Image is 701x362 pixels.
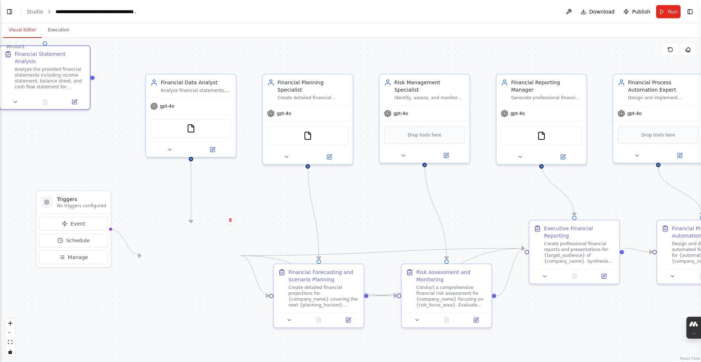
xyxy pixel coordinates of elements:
div: Identify, assess, and monitor financial risks across the organization including credit risk, mark... [394,95,465,101]
span: Publish [632,8,650,15]
div: Financial Planning SpecialistCreate detailed financial forecasts, develop scenario planning model... [262,74,353,165]
button: Visual Editor [3,23,42,38]
img: FileReadTool [187,124,195,133]
div: Financial Reporting ManagerGenerate professional financial reports, executive dashboards, and inv... [496,74,587,165]
button: No output available [431,316,462,324]
button: fit view [5,338,15,347]
span: Schedule [66,237,89,244]
g: Edge from 9bf13dd2-cad3-4ee1-b022-8c28a980e888 to 490fb40d-ebea-4565-ba83-42ba9fea9322 [241,252,269,300]
button: Open in side panel [309,153,350,161]
span: Event [70,220,85,227]
div: Design and implement automated financial processes, create intelligent monitoring systems for exp... [628,95,699,101]
button: zoom out [5,328,15,338]
div: Analyze the provided financial statements including income statement, balance sheet, and cash flo... [15,66,85,90]
div: Create detailed financial projections for {company_name} covering the next {planning_horizon}. De... [288,285,359,308]
span: gpt-4o [277,111,291,116]
img: FileReadTool [537,131,546,140]
button: zoom in [5,319,15,328]
div: Analyze financial statements, calculate key financial ratios, identify trends, and provide compre... [161,88,231,93]
button: Open in side panel [192,145,233,154]
g: Edge from 9ee5debe-d7d8-42fd-9956-c044b2cedc38 to 672087fb-27e0-470b-92cf-e381717bed40 [496,245,525,300]
g: Edge from 490fb40d-ebea-4565-ba83-42ba9fea9322 to 9ee5debe-d7d8-42fd-9956-c044b2cedc38 [368,292,397,300]
div: Risk Assessment and Monitoring [416,269,487,283]
button: No output available [30,97,61,106]
button: Schedule [39,234,108,247]
p: No triggers configured [57,203,106,209]
div: Financial Data AnalystAnalyze financial statements, calculate key financial ratios, identify tren... [145,74,237,158]
span: Run [668,8,678,15]
g: Edge from 928025f3-7c8b-438e-aa50-d203993b6119 to 490fb40d-ebea-4565-ba83-42ba9fea9322 [304,161,322,259]
button: Run [656,5,681,18]
button: Publish [620,5,653,18]
g: Edge from 77859dd2-1ef7-4c00-a7f3-a37b165452d2 to 9bf13dd2-cad3-4ee1-b022-8c28a980e888 [187,161,195,223]
button: Execution [42,23,75,38]
div: TriggersNo triggers configuredEventScheduleManage [36,190,111,268]
button: Open in side panel [591,272,616,281]
div: Executive Financial Reporting [544,225,615,239]
button: Open in side panel [425,151,467,160]
button: Download [578,5,618,18]
span: gpt-4o [510,111,525,116]
button: Show left sidebar [4,7,15,17]
span: Manage [68,254,88,261]
div: Version 1 [6,44,25,50]
div: Risk Assessment and MonitoringConduct a comprehensive financial risk assessment for {company_name... [401,263,492,328]
div: Financial Forecasting and Scenario Planning [288,269,359,283]
span: Download [589,8,615,15]
div: Generate professional financial reports, executive dashboards, and investor presentations that cl... [511,95,582,101]
div: Financial Process Automation Expert [628,79,699,93]
div: Conduct a comprehensive financial risk assessment for {company_name} focusing on {risk_focus_area... [416,285,487,308]
div: React Flow controls [5,319,15,357]
span: gpt-4o [160,103,174,109]
div: Executive Financial ReportingCreate professional financial reports and presentations for {target_... [529,220,620,284]
button: Delete node [226,215,235,225]
button: Open in side panel [62,97,87,106]
button: Open in side panel [463,316,489,324]
h3: Triggers [57,196,106,203]
button: toggle interactivity [5,347,15,357]
div: Financial Forecasting and Scenario PlanningCreate detailed financial projections for {company_nam... [273,263,364,328]
button: Manage [39,250,108,264]
div: Risk Management SpecialistIdentify, assess, and monitor financial risks across the organization i... [379,74,470,163]
div: Create professional financial reports and presentations for {target_audience} of {company_name}. ... [544,241,615,264]
button: Open in side panel [659,151,700,160]
button: Event [39,217,108,231]
span: Drop tools here [641,131,675,139]
g: Edge from 3a8113c2-7f4b-489a-9594-68caea0259cf to 672087fb-27e0-470b-92cf-e381717bed40 [538,161,578,216]
button: Show right sidebar [685,7,695,17]
g: Edge from triggers to 9bf13dd2-cad3-4ee1-b022-8c28a980e888 [110,226,141,259]
g: Edge from 9bf13dd2-cad3-4ee1-b022-8c28a980e888 to 672087fb-27e0-470b-92cf-e381717bed40 [241,245,525,259]
div: Financial Planning Specialist [277,79,348,93]
div: Financial Reporting Manager [511,79,582,93]
button: Open in side panel [336,316,361,324]
nav: breadcrumb [27,8,138,15]
a: React Flow attribution [680,357,700,361]
span: Drop tools here [408,131,442,139]
div: Financial Statement Analysis [15,50,85,65]
div: Create detailed financial forecasts, develop scenario planning models, and build comprehensive bu... [277,95,348,101]
button: No output available [303,316,334,324]
g: Edge from 672087fb-27e0-470b-92cf-e381717bed40 to ef8726a7-0880-4cf2-919e-142498f00e15 [624,245,652,256]
div: Financial Data Analyst [161,79,231,86]
span: gpt-4o [627,111,641,116]
a: Studio [27,9,43,15]
img: FileReadTool [303,131,312,140]
g: Edge from 5ee4fb4e-0be0-4a7a-9e94-2cf4222e2a0a to 9ee5debe-d7d8-42fd-9956-c044b2cedc38 [421,160,450,259]
div: Risk Management Specialist [394,79,465,93]
g: Edge from 490fb40d-ebea-4565-ba83-42ba9fea9322 to 672087fb-27e0-470b-92cf-e381717bed40 [368,245,525,300]
span: gpt-4o [394,111,408,116]
button: Open in side panel [542,153,583,161]
button: No output available [559,272,590,281]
